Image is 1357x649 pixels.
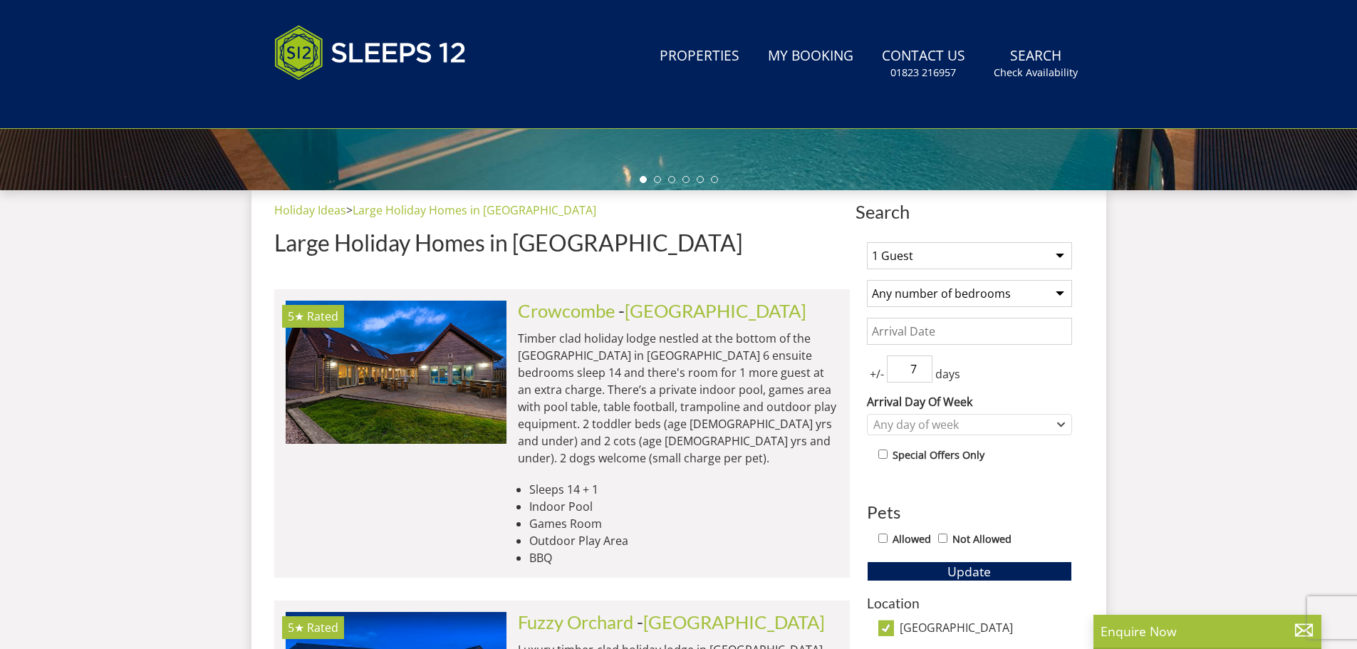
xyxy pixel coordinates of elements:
[529,549,838,566] li: BBQ
[625,300,806,321] a: [GEOGRAPHIC_DATA]
[1101,622,1314,640] p: Enquire Now
[947,563,991,580] span: Update
[893,447,984,463] label: Special Offers Only
[637,611,825,633] span: -
[856,202,1083,222] span: Search
[274,230,850,255] h1: Large Holiday Homes in [GEOGRAPHIC_DATA]
[274,17,467,88] img: Sleeps 12
[988,41,1083,87] a: SearchCheck Availability
[867,561,1072,581] button: Update
[952,531,1012,547] label: Not Allowed
[890,66,956,80] small: 01823 216957
[867,318,1072,345] input: Arrival Date
[529,498,838,515] li: Indoor Pool
[518,330,838,467] p: Timber clad holiday lodge nestled at the bottom of the [GEOGRAPHIC_DATA] in [GEOGRAPHIC_DATA] 6 e...
[867,596,1072,611] h3: Location
[643,611,825,633] a: [GEOGRAPHIC_DATA]
[529,481,838,498] li: Sleeps 14 + 1
[654,41,745,73] a: Properties
[288,620,304,635] span: Fuzzy Orchard has a 5 star rating under the Quality in Tourism Scheme
[867,365,887,383] span: +/-
[274,202,346,218] a: Holiday Ideas
[870,417,1054,432] div: Any day of week
[994,66,1078,80] small: Check Availability
[893,531,931,547] label: Allowed
[867,503,1072,521] h3: Pets
[288,308,304,324] span: Crowcombe has a 5 star rating under the Quality in Tourism Scheme
[618,300,806,321] span: -
[346,202,353,218] span: >
[286,301,506,443] a: 5★ Rated
[267,97,417,109] iframe: Customer reviews powered by Trustpilot
[900,621,1072,637] label: [GEOGRAPHIC_DATA]
[307,620,338,635] span: Rated
[286,301,506,443] img: crowcombe-somerset-groups-2-dusk.original.jpg
[876,41,971,87] a: Contact Us01823 216957
[529,532,838,549] li: Outdoor Play Area
[932,365,963,383] span: days
[762,41,859,73] a: My Booking
[518,611,633,633] a: Fuzzy Orchard
[518,300,615,321] a: Crowcombe
[867,393,1072,410] label: Arrival Day Of Week
[529,515,838,532] li: Games Room
[307,308,338,324] span: Rated
[353,202,596,218] a: Large Holiday Homes in [GEOGRAPHIC_DATA]
[867,414,1072,435] div: Combobox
